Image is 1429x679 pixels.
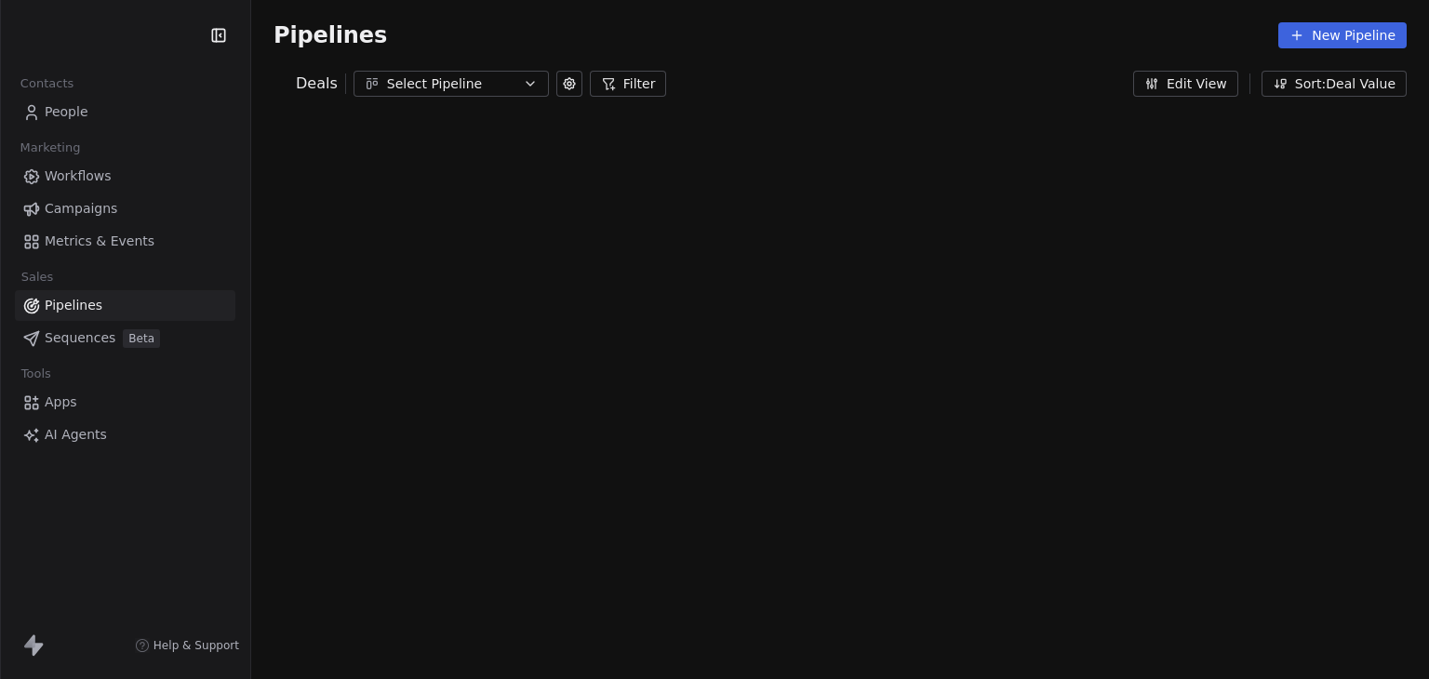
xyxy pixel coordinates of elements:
button: Edit View [1133,71,1238,97]
a: AI Agents [15,419,235,450]
span: Help & Support [154,638,239,653]
button: Filter [590,71,667,97]
a: Help & Support [135,638,239,653]
a: Pipelines [15,290,235,321]
a: People [15,97,235,127]
span: Apps [45,393,77,412]
span: Metrics & Events [45,232,154,251]
a: SequencesBeta [15,323,235,353]
span: Contacts [12,70,82,98]
span: Pipelines [45,296,102,315]
a: Workflows [15,161,235,192]
button: New Pipeline [1278,22,1407,48]
span: AI Agents [45,425,107,445]
span: Pipelines [274,22,387,48]
a: Metrics & Events [15,226,235,257]
span: Sequences [45,328,115,348]
span: Sales [13,263,61,291]
span: Beta [123,329,160,348]
span: Marketing [12,134,88,162]
span: Campaigns [45,199,117,219]
a: Campaigns [15,193,235,224]
button: Sort: Deal Value [1262,71,1407,97]
span: Deals [296,73,338,95]
span: Workflows [45,166,112,186]
div: Select Pipeline [387,74,515,94]
a: Apps [15,387,235,418]
span: People [45,102,88,122]
span: Tools [13,360,59,388]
